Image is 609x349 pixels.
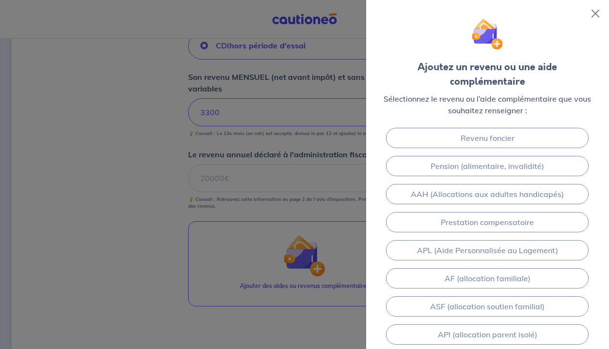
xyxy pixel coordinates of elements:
[588,6,603,21] button: Close
[386,268,589,288] a: AF (allocation familiale)
[386,212,589,232] a: Prestation compensatoire
[386,324,589,345] a: API (allocation parent isolé)
[472,18,503,50] img: illu_wallet.svg
[386,240,589,260] a: APL (Aide Personnalisée au Logement)
[386,156,589,176] a: Pension (alimentaire, invalidité)
[382,93,593,116] p: Sélectionnez le revenu ou l’aide complémentaire que vous souhaitez renseigner :
[382,60,593,89] div: Ajoutez un revenu ou une aide complémentaire
[386,184,589,204] a: AAH (Allocations aux adultes handicapés)
[386,296,589,317] a: ASF (allocation soutien familial)
[386,128,589,148] a: Revenu foncier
